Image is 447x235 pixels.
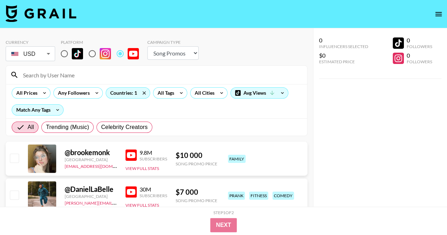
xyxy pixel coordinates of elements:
div: @ DanielLaBelle [65,185,117,194]
div: 0 [407,37,432,44]
button: open drawer [431,7,446,21]
div: Countries: 1 [106,88,150,98]
div: Subscribers [140,193,167,198]
input: Search by User Name [19,69,303,81]
div: @ brookemonk [65,148,117,157]
div: $ 10 000 [176,151,217,160]
img: Grail Talent [6,5,76,22]
div: Match Any Tags [12,105,63,115]
div: Followers [407,44,432,49]
div: 0 [407,52,432,59]
div: $0 [319,52,368,59]
span: Celebrity Creators [101,123,148,131]
div: $ 7 000 [176,188,217,196]
div: Influencers Selected [319,44,368,49]
img: YouTube [125,186,137,198]
div: USD [7,48,54,60]
button: Next [210,218,237,232]
span: Trending (Music) [46,123,89,131]
div: All Prices [12,88,39,98]
div: Avg Views [231,88,288,98]
div: family [228,155,246,163]
div: 9.8M [140,149,167,156]
div: Followers [407,59,432,64]
div: Estimated Price [319,59,368,64]
img: Instagram [100,48,111,59]
div: Subscribers [140,156,167,161]
div: [GEOGRAPHIC_DATA] [65,194,117,199]
button: View Full Stats [125,166,159,171]
div: All Tags [153,88,176,98]
div: All Cities [190,88,216,98]
div: 0 [319,37,368,44]
div: fitness [249,192,268,200]
div: [GEOGRAPHIC_DATA] [65,157,117,162]
div: prank [228,192,245,200]
div: Any Followers [54,88,91,98]
span: All [28,123,34,131]
div: Platform [61,40,145,45]
div: Song Promo Price [176,161,217,166]
div: Step 1 of 2 [213,210,234,215]
div: Currency [6,40,55,45]
div: Campaign Type [147,40,199,45]
img: YouTube [128,48,139,59]
img: TikTok [72,48,83,59]
a: [EMAIL_ADDRESS][DOMAIN_NAME] [65,162,136,169]
img: YouTube [125,149,137,161]
button: View Full Stats [125,202,159,208]
div: Song Promo Price [176,198,217,203]
iframe: Drift Widget Chat Controller [412,200,439,227]
a: [PERSON_NAME][EMAIL_ADDRESS][DOMAIN_NAME] [65,199,169,206]
div: comedy [272,192,294,200]
div: 30M [140,186,167,193]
